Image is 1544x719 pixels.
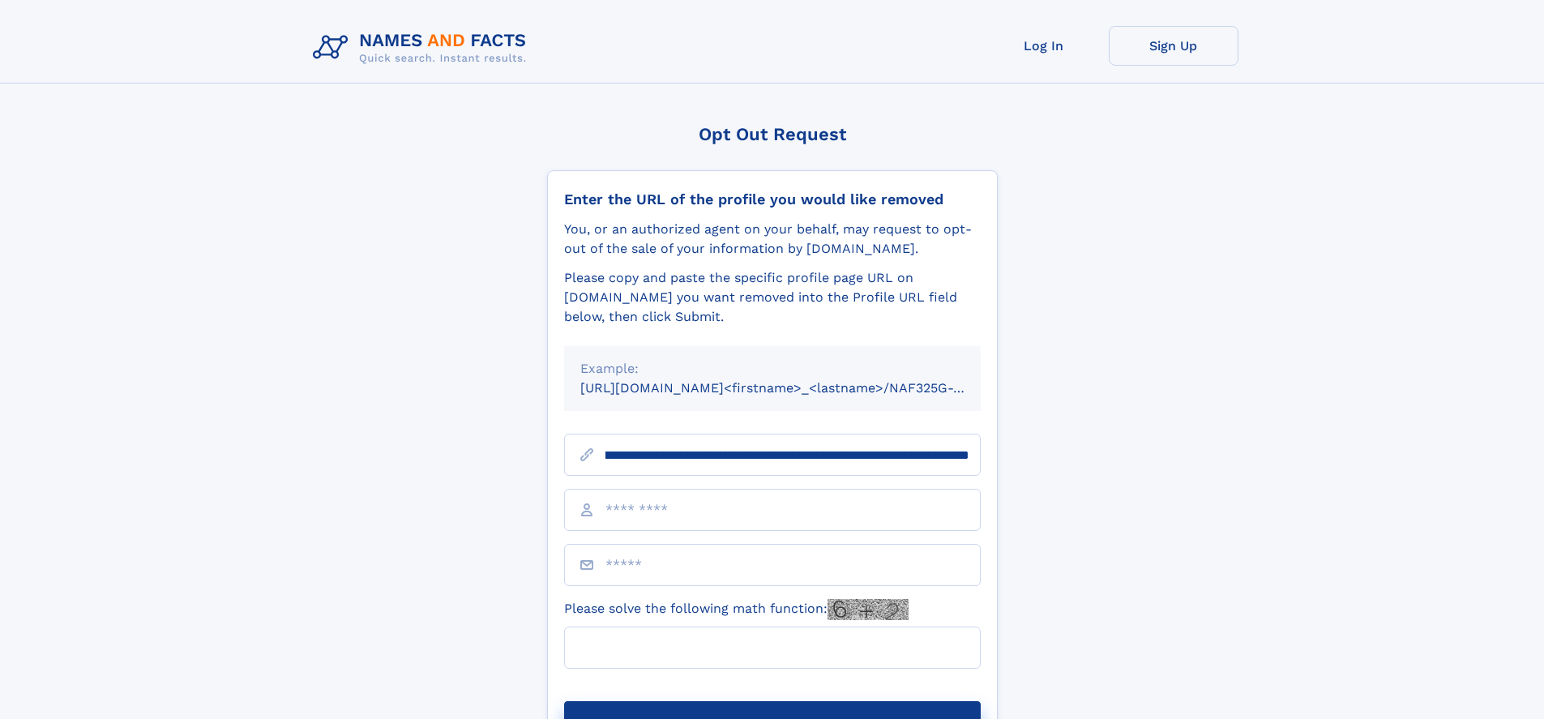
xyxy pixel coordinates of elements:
[306,26,540,70] img: Logo Names and Facts
[979,26,1109,66] a: Log In
[564,220,981,259] div: You, or an authorized agent on your behalf, may request to opt-out of the sale of your informatio...
[580,359,964,379] div: Example:
[1109,26,1238,66] a: Sign Up
[564,190,981,208] div: Enter the URL of the profile you would like removed
[564,599,909,620] label: Please solve the following math function:
[564,268,981,327] div: Please copy and paste the specific profile page URL on [DOMAIN_NAME] you want removed into the Pr...
[580,380,1012,396] small: [URL][DOMAIN_NAME]<firstname>_<lastname>/NAF325G-xxxxxxxx
[547,124,998,144] div: Opt Out Request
